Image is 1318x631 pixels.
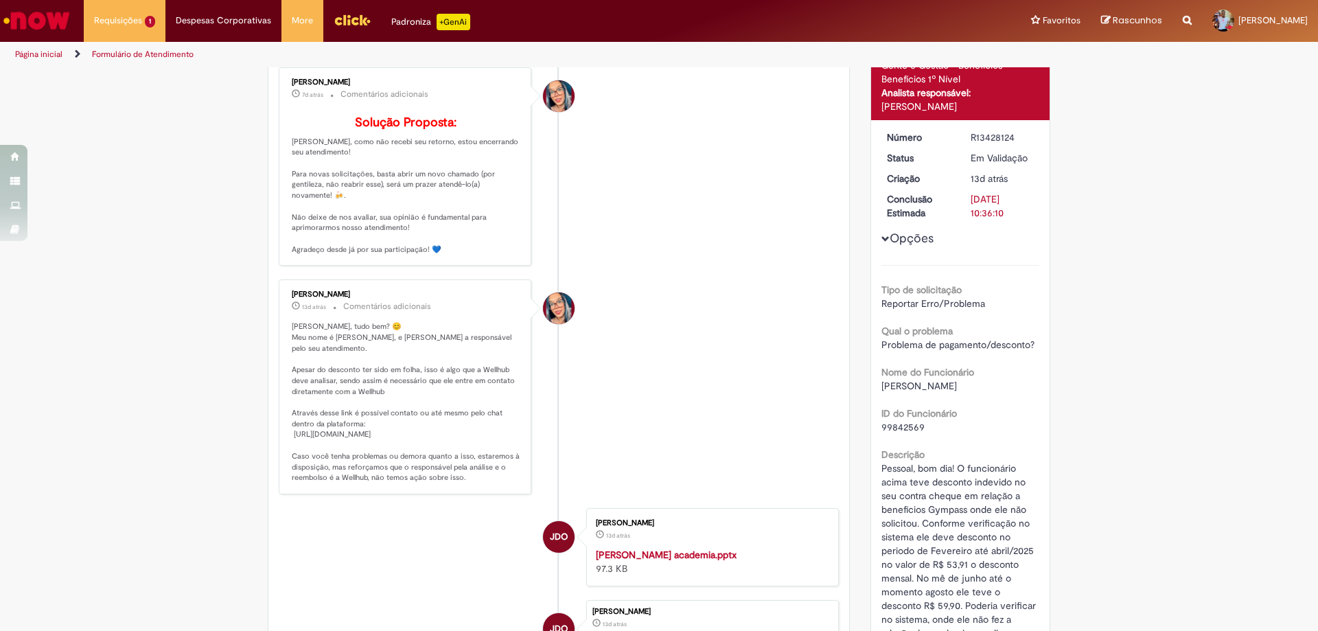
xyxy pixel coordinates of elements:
div: Em Validação [971,151,1034,165]
div: [PERSON_NAME] [292,290,520,299]
img: click_logo_yellow_360x200.png [334,10,371,30]
b: Solução Proposta: [355,115,456,130]
div: Analista responsável: [881,86,1040,100]
time: 19/08/2025 11:36:06 [603,620,627,628]
img: ServiceNow [1,7,72,34]
div: Gente e Gestão - Benefícios - Benefícios 1º Nível [881,58,1040,86]
div: [DATE] 10:36:10 [971,192,1034,220]
span: Reportar Erro/Problema [881,297,985,310]
span: 13d atrás [971,172,1008,185]
p: [PERSON_NAME], como não recebi seu retorno, estou encerrando seu atendimento! Para novas solicita... [292,116,520,255]
span: JDO [550,520,568,553]
span: Requisições [94,14,142,27]
span: 99842569 [881,421,925,433]
span: [PERSON_NAME] [1238,14,1308,26]
a: Formulário de Atendimento [92,49,194,60]
div: 19/08/2025 11:36:06 [971,172,1034,185]
span: 13d atrás [606,531,630,540]
b: ID do Funcionário [881,407,957,420]
span: 13d atrás [302,303,326,311]
span: Favoritos [1043,14,1080,27]
span: 1 [145,16,155,27]
b: Qual o problema [881,325,953,337]
small: Comentários adicionais [340,89,428,100]
time: 26/08/2025 08:38:24 [302,91,323,99]
div: [PERSON_NAME] [292,78,520,87]
b: Descrição [881,448,925,461]
span: More [292,14,313,27]
small: Comentários adicionais [343,301,431,312]
div: Joelma De Oliveira Pereira [543,521,575,553]
span: Problema de pagamento/desconto? [881,339,1034,351]
div: [PERSON_NAME] [881,100,1040,113]
ul: Trilhas de página [10,42,868,67]
div: [PERSON_NAME] [592,608,831,616]
p: +GenAi [437,14,470,30]
span: [PERSON_NAME] [881,380,957,392]
div: [PERSON_NAME] [596,519,824,527]
dt: Status [877,151,961,165]
dt: Criação [877,172,961,185]
div: Maira Priscila Da Silva Arnaldo [543,80,575,112]
time: 19/08/2025 14:25:12 [302,303,326,311]
a: Página inicial [15,49,62,60]
time: 19/08/2025 11:36:06 [971,172,1008,185]
dt: Conclusão Estimada [877,192,961,220]
span: 7d atrás [302,91,323,99]
b: Nome do Funcionário [881,366,974,378]
b: Tipo de solicitação [881,284,962,296]
p: [PERSON_NAME], tudo bem? 😊 Meu nome é [PERSON_NAME], e [PERSON_NAME] a responsável pelo seu atend... [292,321,520,483]
span: Rascunhos [1113,14,1162,27]
div: R13428124 [971,130,1034,144]
span: 13d atrás [603,620,627,628]
div: 97.3 KB [596,548,824,575]
a: Rascunhos [1101,14,1162,27]
div: Maira Priscila Da Silva Arnaldo [543,292,575,324]
time: 19/08/2025 11:36:05 [606,531,630,540]
span: Despesas Corporativas [176,14,271,27]
div: Padroniza [391,14,470,30]
a: [PERSON_NAME] academia.pptx [596,549,737,561]
dt: Número [877,130,961,144]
